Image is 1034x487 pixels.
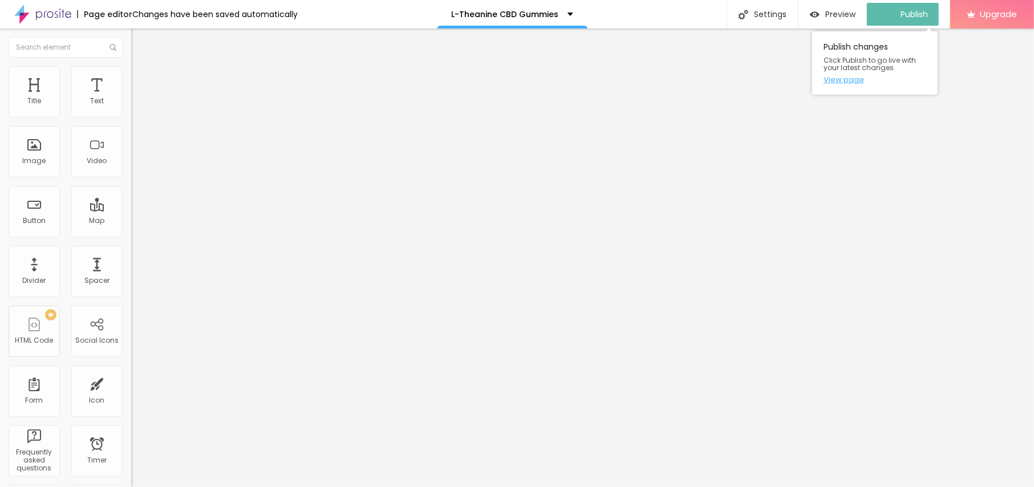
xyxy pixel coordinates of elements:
[23,157,46,165] div: Image
[810,10,820,19] img: view-1.svg
[77,10,132,18] div: Page editor
[27,97,41,105] div: Title
[812,31,938,95] div: Publish changes
[132,10,298,18] div: Changes have been saved automatically
[87,456,107,464] div: Timer
[901,10,928,19] span: Publish
[87,157,107,165] div: Video
[824,76,926,83] a: View page
[26,396,43,404] div: Form
[131,29,1034,487] iframe: Editor
[739,10,748,19] img: Icone
[75,336,119,344] div: Social Icons
[9,37,123,58] input: Search element
[11,448,56,473] div: Frequently asked questions
[867,3,939,26] button: Publish
[84,277,110,285] div: Spacer
[452,10,559,18] p: L-Theanine CBD Gummies
[825,10,855,19] span: Preview
[980,9,1017,19] span: Upgrade
[798,3,867,26] button: Preview
[15,336,54,344] div: HTML Code
[90,217,105,225] div: Map
[110,44,116,51] img: Icone
[90,97,104,105] div: Text
[23,277,46,285] div: Divider
[824,56,926,71] span: Click Publish to go live with your latest changes.
[90,396,105,404] div: Icon
[23,217,46,225] div: Button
